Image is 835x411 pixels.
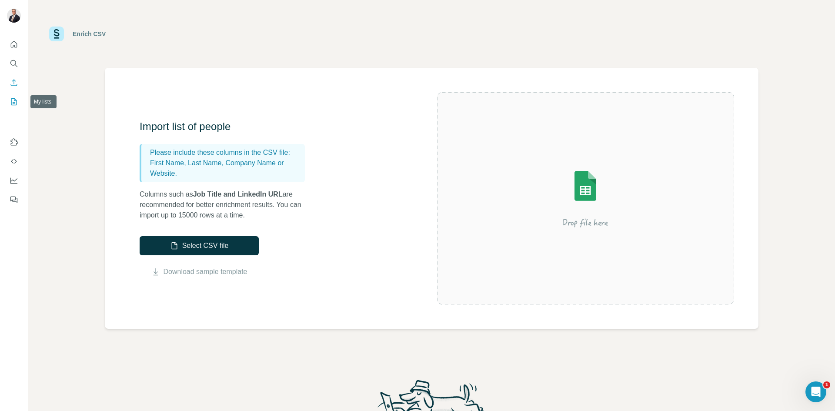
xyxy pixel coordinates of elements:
[7,94,21,110] button: My lists
[7,75,21,90] button: Enrich CSV
[7,9,21,23] img: Avatar
[140,120,314,134] h3: Import list of people
[150,147,301,158] p: Please include these columns in the CSV file:
[7,154,21,169] button: Use Surfe API
[507,146,664,251] img: Surfe Illustration - Drop file here or select below
[140,236,259,255] button: Select CSV file
[823,381,830,388] span: 1
[7,173,21,188] button: Dashboard
[140,189,314,221] p: Columns such as are recommended for better enrichment results. You can import up to 15000 rows at...
[805,381,826,402] iframe: Intercom live chat
[164,267,247,277] a: Download sample template
[7,56,21,71] button: Search
[49,27,64,41] img: Surfe Logo
[140,267,259,277] button: Download sample template
[7,192,21,207] button: Feedback
[7,134,21,150] button: Use Surfe on LinkedIn
[150,158,301,179] p: First Name, Last Name, Company Name or Website.
[7,37,21,52] button: Quick start
[193,190,283,198] span: Job Title and LinkedIn URL
[73,30,106,38] div: Enrich CSV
